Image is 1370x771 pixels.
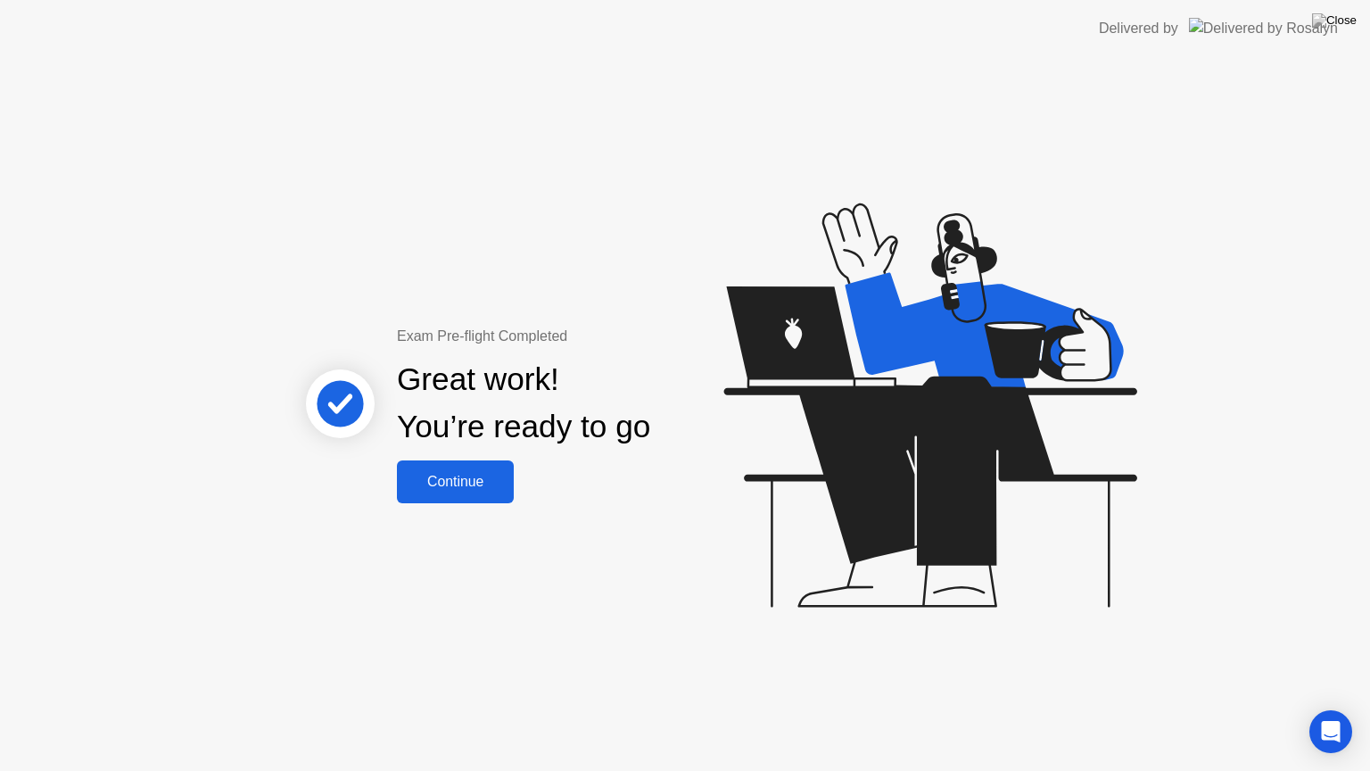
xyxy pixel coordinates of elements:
[397,326,765,347] div: Exam Pre-flight Completed
[1309,710,1352,753] div: Open Intercom Messenger
[1099,18,1178,39] div: Delivered by
[402,474,508,490] div: Continue
[397,460,514,503] button: Continue
[1189,18,1338,38] img: Delivered by Rosalyn
[397,356,650,451] div: Great work! You’re ready to go
[1312,13,1357,28] img: Close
